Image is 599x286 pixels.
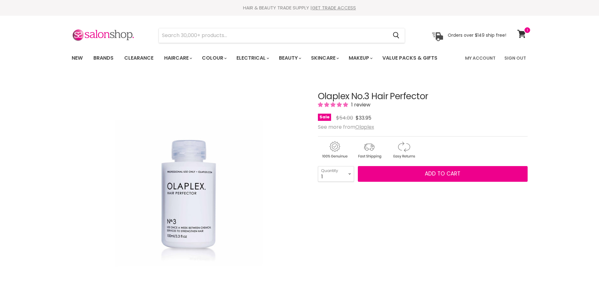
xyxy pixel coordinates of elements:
img: genuine.gif [318,140,351,159]
span: Add to cart [425,170,460,177]
a: Electrical [232,51,273,65]
a: Brands [89,51,118,65]
a: Olaplex [355,123,374,131]
span: $33.95 [356,114,371,121]
div: HAIR & BEAUTY TRADE SUPPLY | [64,5,535,11]
a: My Account [461,51,499,65]
span: $54.00 [336,114,353,121]
img: shipping.gif [352,140,386,159]
a: Skincare [306,51,343,65]
a: Clearance [119,51,158,65]
span: 5.00 stars [318,101,349,108]
a: Value Packs & Gifts [378,51,442,65]
span: See more from [318,123,374,131]
button: Search [388,28,405,43]
a: Colour [197,51,230,65]
span: 1 review [349,101,370,108]
input: Search [159,28,388,43]
img: returns.gif [387,140,420,159]
h1: Olaplex No.3 Hair Perfector [318,92,528,101]
nav: Main [64,49,535,67]
select: Quantity [318,166,354,182]
p: Orders over $149 ship free! [448,32,506,38]
a: Sign Out [501,51,530,65]
span: Sale [318,114,331,121]
a: New [67,51,87,65]
form: Product [158,28,405,43]
button: Add to cart [358,166,528,182]
ul: Main menu [67,49,452,67]
a: GET TRADE ACCESS [312,4,356,11]
a: Haircare [159,51,196,65]
a: Makeup [344,51,376,65]
a: Beauty [274,51,305,65]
